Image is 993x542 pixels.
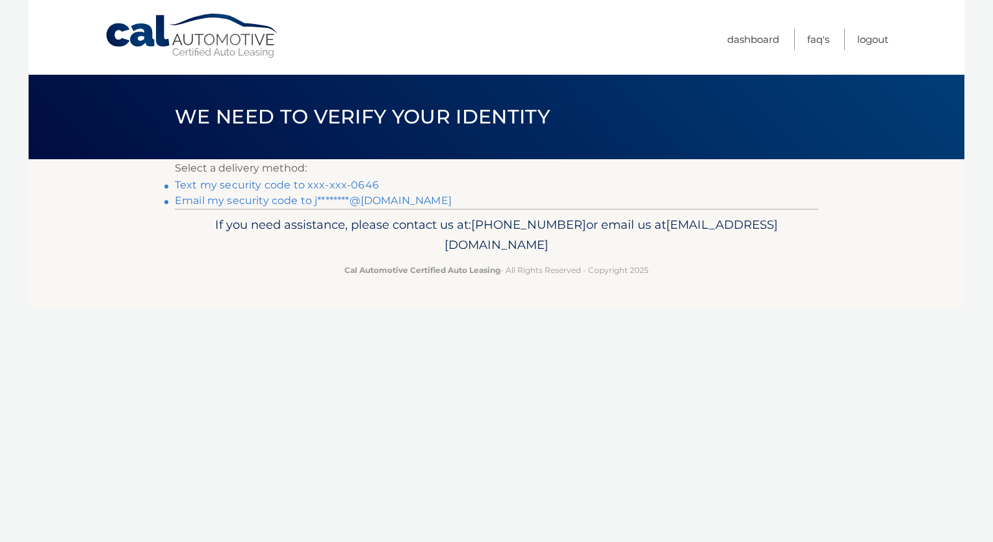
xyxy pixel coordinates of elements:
[175,179,379,191] a: Text my security code to xxx-xxx-0646
[857,29,888,50] a: Logout
[175,159,818,177] p: Select a delivery method:
[183,214,810,256] p: If you need assistance, please contact us at: or email us at
[105,13,280,59] a: Cal Automotive
[175,194,452,207] a: Email my security code to j********@[DOMAIN_NAME]
[727,29,779,50] a: Dashboard
[807,29,829,50] a: FAQ's
[344,265,500,275] strong: Cal Automotive Certified Auto Leasing
[175,105,550,129] span: We need to verify your identity
[183,263,810,277] p: - All Rights Reserved - Copyright 2025
[471,217,586,232] span: [PHONE_NUMBER]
